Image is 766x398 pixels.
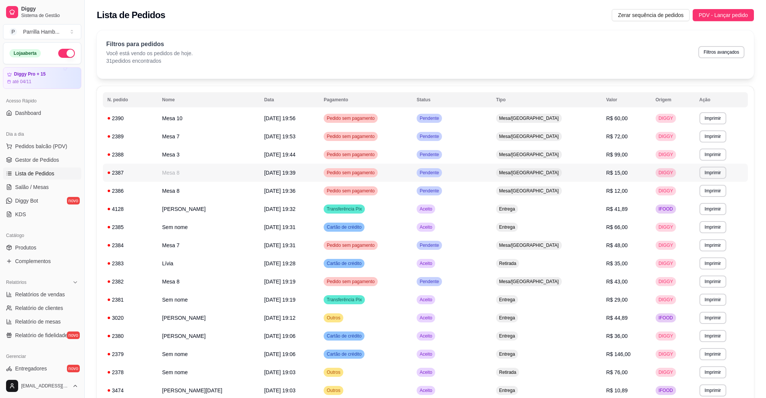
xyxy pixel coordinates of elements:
[107,260,153,267] div: 2383
[606,369,628,375] span: R$ 76,00
[107,115,153,122] div: 2390
[3,195,81,207] a: Diggy Botnovo
[606,279,628,285] span: R$ 43,00
[264,297,296,303] span: [DATE] 19:19
[606,351,631,357] span: R$ 146,00
[158,309,260,327] td: [PERSON_NAME]
[498,351,516,357] span: Entrega
[264,170,296,176] span: [DATE] 19:39
[418,369,434,375] span: Aceito
[418,387,434,393] span: Aceito
[606,387,628,393] span: R$ 10,89
[418,152,440,158] span: Pendente
[498,260,518,266] span: Retirada
[6,279,26,285] span: Relatórios
[3,128,81,140] div: Dia a dia
[657,206,675,212] span: IFOOD
[325,279,376,285] span: Pedido sem pagamento
[418,315,434,321] span: Aceito
[158,273,260,291] td: Mesa 8
[498,206,516,212] span: Entrega
[498,115,560,121] span: Mesa/[GEOGRAPHIC_DATA]
[3,154,81,166] a: Gestor de Pedidos
[606,224,628,230] span: R$ 66,00
[657,297,675,303] span: DIGGY
[699,384,726,396] button: Imprimir
[264,133,296,139] span: [DATE] 19:53
[58,49,75,58] button: Alterar Status
[657,387,675,393] span: IFOOD
[699,312,726,324] button: Imprimir
[264,315,296,321] span: [DATE] 19:12
[264,115,296,121] span: [DATE] 19:56
[3,255,81,267] a: Complementos
[107,278,153,285] div: 2382
[97,9,165,21] h2: Lista de Pedidos
[21,6,78,12] span: Diggy
[492,92,602,107] th: Tipo
[107,169,153,177] div: 2387
[612,9,690,21] button: Zerar sequência de pedidos
[3,3,81,21] a: DiggySistema de Gestão
[606,260,628,266] span: R$ 35,00
[15,142,67,150] span: Pedidos balcão (PDV)
[657,333,675,339] span: DIGGY
[3,140,81,152] button: Pedidos balcão (PDV)
[698,46,744,58] button: Filtros avançados
[103,92,158,107] th: N. pedido
[158,345,260,363] td: Sem nome
[657,315,675,321] span: IFOOD
[3,229,81,242] div: Catálogo
[325,206,363,212] span: Transferência Pix
[325,315,342,321] span: Outros
[325,133,376,139] span: Pedido sem pagamento
[106,50,193,57] p: Você está vendo os pedidos de hoje.
[158,327,260,345] td: [PERSON_NAME]
[264,242,296,248] span: [DATE] 19:31
[3,107,81,119] a: Dashboard
[107,133,153,140] div: 2389
[498,387,516,393] span: Entrega
[606,333,628,339] span: R$ 36,00
[498,188,560,194] span: Mesa/[GEOGRAPHIC_DATA]
[158,164,260,182] td: Mesa 8
[158,92,260,107] th: Nome
[3,167,81,180] a: Lista de Pedidos
[699,130,726,142] button: Imprimir
[158,254,260,273] td: Lívia
[14,71,46,77] article: Diggy Pro + 15
[695,92,748,107] th: Ação
[418,242,440,248] span: Pendente
[657,279,675,285] span: DIGGY
[107,187,153,195] div: 2386
[418,188,440,194] span: Pendente
[325,188,376,194] span: Pedido sem pagamento
[606,133,628,139] span: R$ 72,00
[699,294,726,306] button: Imprimir
[325,152,376,158] span: Pedido sem pagamento
[15,331,68,339] span: Relatório de fidelidade
[498,242,560,248] span: Mesa/[GEOGRAPHIC_DATA]
[418,260,434,266] span: Aceito
[418,206,434,212] span: Aceito
[264,333,296,339] span: [DATE] 19:06
[3,329,81,341] a: Relatório de fidelidadenovo
[498,279,560,285] span: Mesa/[GEOGRAPHIC_DATA]
[606,242,628,248] span: R$ 48,00
[325,351,363,357] span: Cartão de crédito
[699,257,726,269] button: Imprimir
[699,112,726,124] button: Imprimir
[498,333,516,339] span: Entrega
[699,330,726,342] button: Imprimir
[3,181,81,193] a: Salão / Mesas
[498,369,518,375] span: Retirada
[418,133,440,139] span: Pendente
[498,224,516,230] span: Entrega
[498,170,560,176] span: Mesa/[GEOGRAPHIC_DATA]
[606,170,628,176] span: R$ 15,00
[657,152,675,158] span: DIGGY
[264,279,296,285] span: [DATE] 19:19
[12,79,31,85] article: até 04/11
[15,257,51,265] span: Complementos
[325,170,376,176] span: Pedido sem pagamento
